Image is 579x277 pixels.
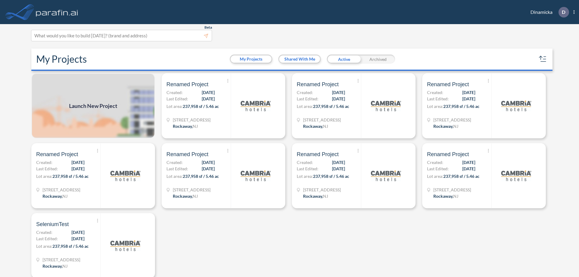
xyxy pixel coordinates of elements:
[202,159,215,165] span: [DATE]
[427,96,449,102] span: Last Edited:
[462,159,475,165] span: [DATE]
[173,187,210,193] span: 321 Mt Hope Ave
[202,165,215,172] span: [DATE]
[332,159,345,165] span: [DATE]
[297,174,313,179] span: Lot area:
[521,7,574,17] div: Dinamicka
[173,124,193,129] span: Rockaway ,
[371,91,401,121] img: logo
[427,81,469,88] span: Renamed Project
[36,221,69,228] span: SeleniumTest
[31,73,155,138] img: add
[332,96,345,102] span: [DATE]
[323,124,328,129] span: NJ
[166,159,183,165] span: Created:
[166,96,188,102] span: Last Edited:
[166,81,208,88] span: Renamed Project
[36,174,52,179] span: Lot area:
[433,187,471,193] span: 321 Mt Hope Ave
[433,193,458,199] div: Rockaway, NJ
[173,193,198,199] div: Rockaway, NJ
[453,124,458,129] span: NJ
[303,124,323,129] span: Rockaway ,
[36,244,52,249] span: Lot area:
[427,89,443,96] span: Created:
[427,159,443,165] span: Created:
[433,194,453,199] span: Rockaway ,
[110,161,141,191] img: logo
[313,174,349,179] span: 237,958 sf / 5.46 ac
[43,257,80,263] span: 321 Mt Hope Ave
[166,174,183,179] span: Lot area:
[332,165,345,172] span: [DATE]
[327,55,361,64] div: Active
[166,151,208,158] span: Renamed Project
[166,165,188,172] span: Last Edited:
[202,96,215,102] span: [DATE]
[303,194,323,199] span: Rockaway ,
[36,229,52,235] span: Created:
[303,193,328,199] div: Rockaway, NJ
[35,6,79,18] img: logo
[297,151,339,158] span: Renamed Project
[501,91,531,121] img: logo
[433,124,453,129] span: Rockaway ,
[71,229,84,235] span: [DATE]
[297,96,318,102] span: Last Edited:
[31,73,155,138] a: Launch New Project
[71,159,84,165] span: [DATE]
[433,123,458,129] div: Rockaway, NJ
[501,161,531,191] img: logo
[43,263,68,269] div: Rockaway, NJ
[303,117,341,123] span: 321 Mt Hope Ave
[173,123,198,129] div: Rockaway, NJ
[538,54,548,64] button: sort
[332,89,345,96] span: [DATE]
[562,9,565,15] p: D
[173,117,210,123] span: 321 Mt Hope Ave
[297,165,318,172] span: Last Edited:
[43,194,62,199] span: Rockaway ,
[193,194,198,199] span: NJ
[71,235,84,242] span: [DATE]
[110,231,141,261] img: logo
[231,55,271,63] button: My Projects
[241,91,271,121] img: logo
[36,159,52,165] span: Created:
[62,194,68,199] span: NJ
[36,151,78,158] span: Renamed Project
[279,55,320,63] button: Shared With Me
[166,104,183,109] span: Lot area:
[297,81,339,88] span: Renamed Project
[36,165,58,172] span: Last Edited:
[297,159,313,165] span: Created:
[52,244,89,249] span: 237,958 sf / 5.46 ac
[43,263,62,269] span: Rockaway ,
[183,104,219,109] span: 237,958 sf / 5.46 ac
[427,165,449,172] span: Last Edited:
[453,194,458,199] span: NJ
[297,104,313,109] span: Lot area:
[427,174,443,179] span: Lot area:
[62,263,68,269] span: NJ
[462,96,475,102] span: [DATE]
[361,55,395,64] div: Archived
[241,161,271,191] img: logo
[71,165,84,172] span: [DATE]
[427,151,469,158] span: Renamed Project
[193,124,198,129] span: NJ
[313,104,349,109] span: 237,958 sf / 5.46 ac
[371,161,401,191] img: logo
[323,194,328,199] span: NJ
[183,174,219,179] span: 237,958 sf / 5.46 ac
[173,194,193,199] span: Rockaway ,
[69,102,117,110] span: Launch New Project
[204,25,212,30] span: Beta
[443,104,479,109] span: 237,958 sf / 5.46 ac
[303,187,341,193] span: 321 Mt Hope Ave
[43,187,80,193] span: 321 Mt Hope Ave
[52,174,89,179] span: 237,958 sf / 5.46 ac
[443,174,479,179] span: 237,958 sf / 5.46 ac
[202,89,215,96] span: [DATE]
[36,53,87,65] h2: My Projects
